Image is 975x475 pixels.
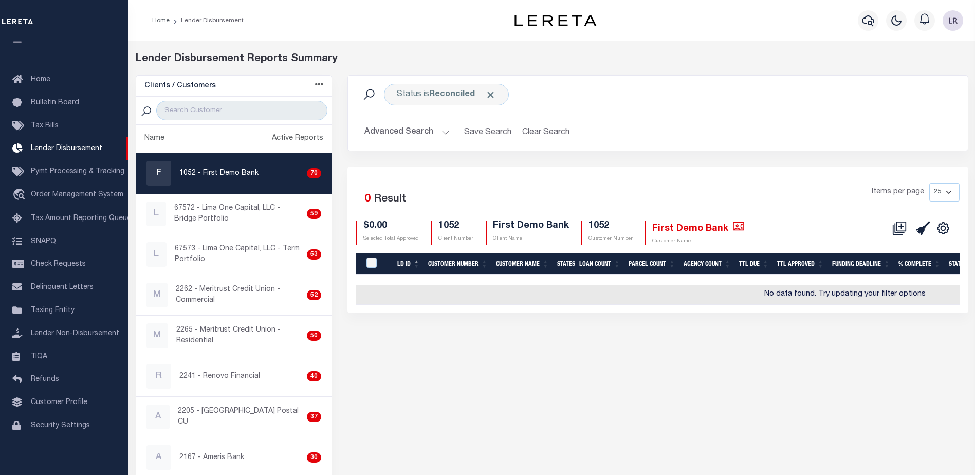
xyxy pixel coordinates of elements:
p: Selected Total Approved [363,235,419,243]
th: LD ID: activate to sort column descending [393,253,424,275]
a: M2265 - Meritrust Credit Union - Residential50 [136,316,332,356]
h4: 1052 [588,221,633,232]
div: L [146,242,167,267]
p: 67572 - Lima One Capital, LLC - Bridge Portfolio [174,203,303,225]
span: 0 [364,194,371,205]
div: 30 [307,452,321,463]
a: F1052 - First Demo Bank70 [136,153,332,193]
h5: Clients / Customers [144,82,216,90]
th: States [553,253,575,275]
h4: First Demo Bank [493,221,569,232]
th: Agency Count: activate to sort column ascending [679,253,735,275]
div: A [146,405,170,429]
a: Home [152,17,170,24]
h4: First Demo Bank [652,221,744,234]
img: logo-dark.svg [514,15,597,26]
span: Taxing Entity [31,307,75,314]
div: Active Reports [272,133,323,144]
p: 67573 - Lima One Capital, LLC - Term Portfolio [175,244,303,265]
th: Customer Number: activate to sort column ascending [424,253,492,275]
div: 59 [307,209,321,219]
span: Refunds [31,376,59,383]
th: Loan Count: activate to sort column ascending [575,253,624,275]
p: Customer Name [652,238,744,245]
p: Client Name [493,235,569,243]
span: Delinquent Letters [31,284,94,291]
button: Clear Search [518,122,574,142]
span: Items per page [872,187,924,198]
div: Name [144,133,164,144]
span: Click to Remove [485,89,496,100]
button: Save Search [458,122,518,142]
h4: $0.00 [363,221,419,232]
th: Ttl Approved: activate to sort column ascending [773,253,828,275]
div: A [146,445,171,470]
div: 40 [307,371,321,381]
span: Customer Profile [31,399,87,406]
span: Lender Non-Disbursement [31,330,119,337]
span: Check Requests [31,261,86,268]
th: Funding Deadline: activate to sort column ascending [828,253,894,275]
p: 2262 - Meritrust Credit Union - Commercial [176,284,302,306]
p: 2265 - Meritrust Credit Union - Residential [176,325,303,346]
div: L [146,202,166,226]
span: Pymt Processing & Tracking [31,168,124,175]
span: Security Settings [31,422,90,429]
p: 2205 - [GEOGRAPHIC_DATA] Postal CU [178,406,303,428]
input: Search Customer [156,101,327,120]
div: Status is [384,84,509,105]
span: Home [31,76,50,83]
div: R [146,364,171,389]
p: 2167 - Ameris Bank [179,452,244,463]
th: Parcel Count: activate to sort column ascending [624,253,679,275]
th: LDID [360,253,393,275]
p: Client Number [438,235,473,243]
span: SNAPQ [31,238,56,245]
a: L67573 - Lima One Capital, LLC - Term Portfolio53 [136,234,332,275]
a: A2205 - [GEOGRAPHIC_DATA] Postal CU37 [136,397,332,437]
span: Lender Disbursement [31,145,102,152]
div: Lender Disbursement Reports Summary [136,51,968,67]
a: M2262 - Meritrust Credit Union - Commercial52 [136,275,332,315]
p: 1052 - First Demo Bank [179,168,259,179]
a: R2241 - Renovo Financial40 [136,356,332,396]
span: Tax Bills [31,122,59,130]
div: 53 [307,249,321,260]
i: travel_explore [12,189,29,202]
h4: 1052 [438,221,473,232]
li: Lender Disbursement [170,16,244,25]
span: Order Management System [31,191,123,198]
span: Bulletin Board [31,99,79,106]
b: Reconciled [429,90,475,99]
div: 52 [307,290,321,300]
th: Customer Name: activate to sort column ascending [492,253,553,275]
label: Result [374,191,406,208]
a: L67572 - Lima One Capital, LLC - Bridge Portfolio59 [136,194,332,234]
span: TIQA [31,353,47,360]
div: F [146,161,171,186]
span: Tax Amount Reporting Queue [31,215,131,222]
button: Advanced Search [364,122,450,142]
p: 2241 - Renovo Financial [179,371,260,382]
div: M [146,323,168,348]
th: Ttl Due: activate to sort column ascending [735,253,773,275]
div: 50 [307,331,321,341]
div: 37 [307,412,321,422]
div: M [146,283,168,307]
div: 70 [307,168,321,178]
th: % Complete: activate to sort column ascending [894,253,945,275]
p: Customer Number [588,235,633,243]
